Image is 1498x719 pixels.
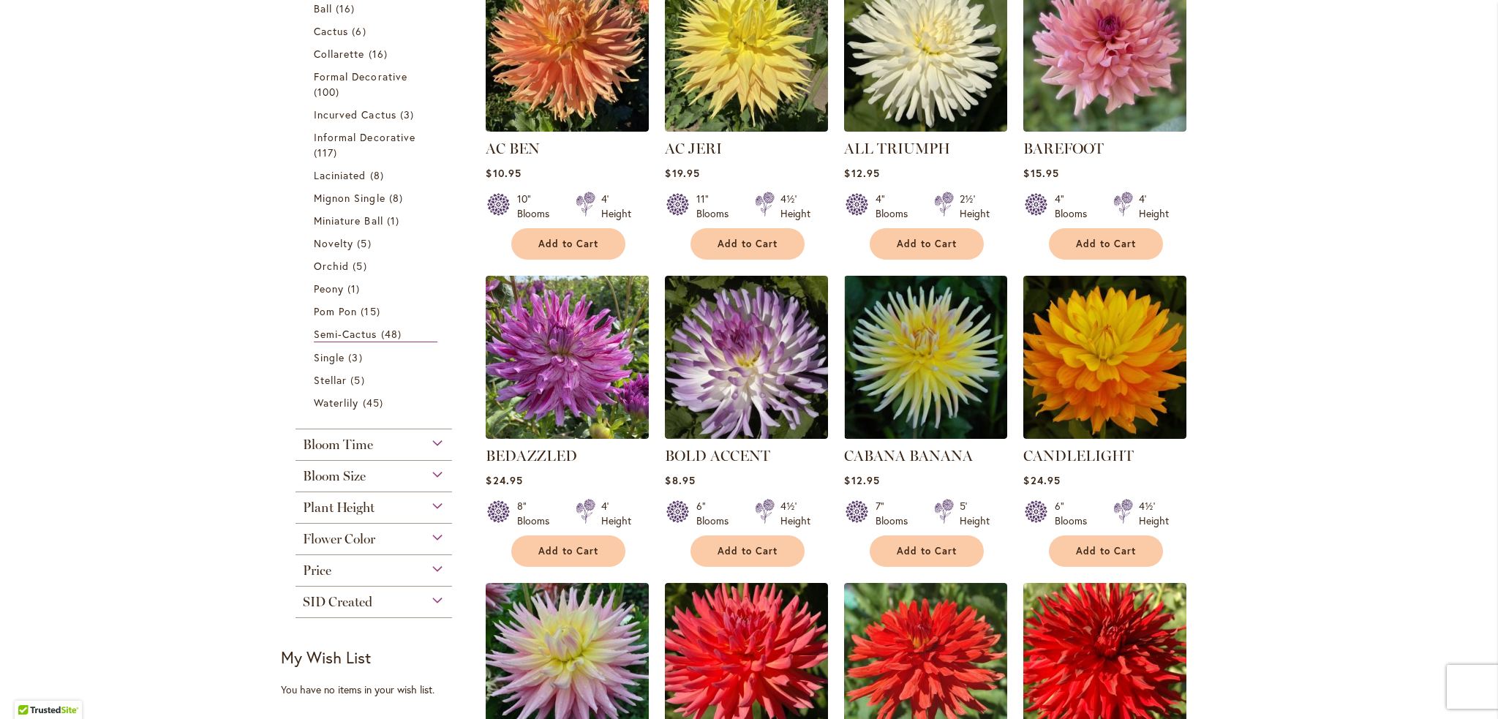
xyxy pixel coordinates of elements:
[336,1,358,16] span: 16
[363,395,387,410] span: 45
[387,213,403,228] span: 1
[665,428,828,442] a: BOLD ACCENT
[960,499,990,528] div: 5' Height
[844,121,1007,135] a: ALL TRIUMPH
[314,1,437,16] a: Ball 16
[844,428,1007,442] a: CABANA BANANA
[538,238,598,250] span: Add to Cart
[314,350,437,365] a: Single 3
[400,107,418,122] span: 3
[314,304,437,319] a: Pom Pon 15
[347,281,364,296] span: 1
[314,24,348,38] span: Cactus
[718,545,778,557] span: Add to Cart
[357,236,374,251] span: 5
[303,500,374,516] span: Plant Height
[314,1,332,15] span: Ball
[1049,228,1163,260] button: Add to Cart
[314,395,437,410] a: Waterlily 45
[314,373,347,387] span: Stellar
[1049,535,1163,567] button: Add to Cart
[281,682,476,697] div: You have no items in your wish list.
[780,499,810,528] div: 4½' Height
[314,23,437,39] a: Cactus 6
[897,545,957,557] span: Add to Cart
[486,276,649,439] img: Bedazzled
[314,281,437,296] a: Peony 1
[314,350,345,364] span: Single
[314,236,437,251] a: Novelty 5
[844,166,879,180] span: $12.95
[601,192,631,221] div: 4' Height
[844,473,879,487] span: $12.95
[314,84,343,99] span: 100
[870,228,984,260] button: Add to Cart
[511,228,625,260] button: Add to Cart
[370,167,388,183] span: 8
[314,69,407,83] span: Formal Decorative
[1076,545,1136,557] span: Add to Cart
[665,473,695,487] span: $8.95
[876,192,917,221] div: 4" Blooms
[1023,428,1186,442] a: CANDLELIGHT
[696,499,737,528] div: 6" Blooms
[314,168,366,182] span: Laciniated
[314,145,341,160] span: 117
[870,535,984,567] button: Add to Cart
[314,259,349,273] span: Orchid
[1055,192,1096,221] div: 4" Blooms
[1023,473,1060,487] span: $24.95
[361,304,383,319] span: 15
[303,468,366,484] span: Bloom Size
[690,228,805,260] button: Add to Cart
[1023,140,1104,157] a: BAREFOOT
[665,121,828,135] a: AC Jeri
[690,535,805,567] button: Add to Cart
[517,499,558,528] div: 8" Blooms
[369,46,391,61] span: 16
[381,326,405,342] span: 48
[314,236,353,250] span: Novelty
[876,499,917,528] div: 7" Blooms
[486,166,521,180] span: $10.95
[960,192,990,221] div: 2½' Height
[314,167,437,183] a: Laciniated 8
[314,396,358,410] span: Waterlily
[314,69,437,99] a: Formal Decorative 100
[314,372,437,388] a: Stellar 5
[314,46,437,61] a: Collarette 16
[314,129,437,160] a: Informal Decorative 117
[303,531,375,547] span: Flower Color
[314,327,377,341] span: Semi-Cactus
[389,190,407,206] span: 8
[780,192,810,221] div: 4½' Height
[486,140,540,157] a: AC BEN
[314,326,437,342] a: Semi-Cactus 48
[1139,192,1169,221] div: 4' Height
[303,594,372,610] span: SID Created
[844,447,973,464] a: CABANA BANANA
[486,473,522,487] span: $24.95
[897,238,957,250] span: Add to Cart
[353,258,370,274] span: 5
[11,667,52,708] iframe: Launch Accessibility Center
[348,350,366,365] span: 3
[511,535,625,567] button: Add to Cart
[486,428,649,442] a: Bedazzled
[665,140,722,157] a: AC JERI
[314,191,385,205] span: Mignon Single
[1023,166,1058,180] span: $15.95
[1023,276,1186,439] img: CANDLELIGHT
[303,437,373,453] span: Bloom Time
[665,447,770,464] a: BOLD ACCENT
[665,276,828,439] img: BOLD ACCENT
[314,190,437,206] a: Mignon Single 8
[352,23,369,39] span: 6
[844,140,950,157] a: ALL TRIUMPH
[314,258,437,274] a: Orchid 5
[314,282,344,295] span: Peony
[350,372,368,388] span: 5
[314,213,437,228] a: Miniature Ball 1
[314,214,383,227] span: Miniature Ball
[486,447,577,464] a: BEDAZZLED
